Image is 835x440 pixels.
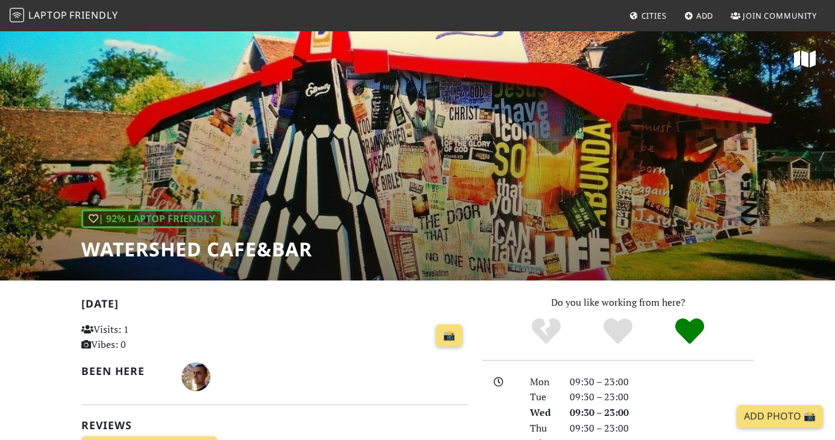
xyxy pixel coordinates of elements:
h2: [DATE] [81,297,468,315]
h2: Reviews [81,419,468,432]
img: 1612-francesco.jpg [181,362,210,391]
img: LaptopFriendly [10,8,24,22]
div: 09:30 – 23:00 [562,421,761,436]
a: 📸 [436,324,462,347]
span: Add [696,10,714,21]
div: Tue [523,389,562,405]
a: Cities [625,5,672,26]
div: Yes [582,317,654,347]
span: Join Community [743,10,817,21]
h2: Been here [81,365,167,377]
a: Add Photo 📸 [737,405,823,428]
div: Definitely! [654,317,725,347]
a: Join Community [726,5,822,26]
span: Friendly [69,8,118,22]
p: Visits: 1 Vibes: 0 [81,322,201,353]
div: Mon [523,374,562,390]
div: 09:30 – 23:00 [562,374,761,390]
div: Thu [523,421,562,436]
span: Francesco Toffoli [181,369,210,382]
span: Cities [641,10,667,21]
a: Add [679,5,719,26]
div: | 92% Laptop Friendly [81,209,222,229]
p: Do you like working from here? [482,295,754,311]
div: 09:30 – 23:00 [562,389,761,405]
div: 09:30 – 23:00 [562,405,761,421]
h1: Watershed Cafe&Bar [81,238,312,261]
span: Laptop [28,8,68,22]
div: No [511,317,582,347]
a: LaptopFriendly LaptopFriendly [10,5,118,26]
div: Wed [523,405,562,421]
